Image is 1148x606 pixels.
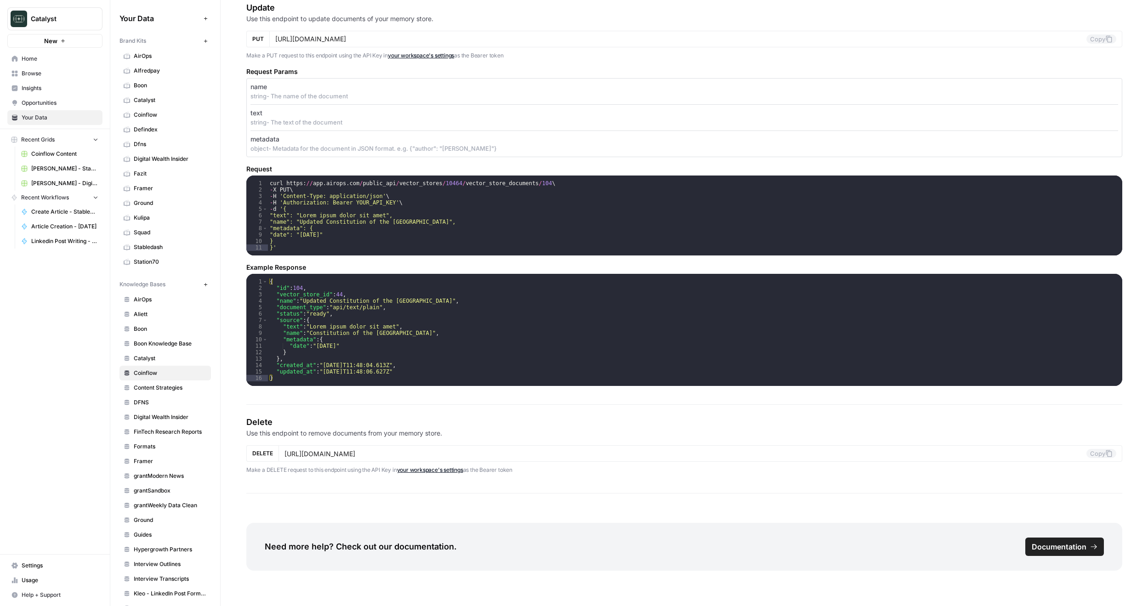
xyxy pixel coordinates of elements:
[246,343,268,349] div: 11
[11,11,27,27] img: Catalyst Logo
[134,295,207,304] span: AirOps
[134,545,207,554] span: Hypergrowth Partners
[119,181,211,196] a: Framer
[134,457,207,465] span: Framer
[134,310,207,318] span: Aliett
[7,191,102,204] button: Recent Workflows
[262,278,267,285] span: Toggle code folding, rows 1 through 16
[119,366,211,380] a: Coinflow
[31,150,98,158] span: Coinflow Content
[262,225,267,232] span: Toggle code folding, rows 8 through 10
[119,78,211,93] a: Boon
[246,523,1122,571] div: Need more help? Check out our documentation.
[246,429,1122,438] p: Use this endpoint to remove documents from your memory store.
[134,111,207,119] span: Coinflow
[31,222,98,231] span: Article Creation - [DATE]
[246,232,268,238] div: 9
[119,37,146,45] span: Brand Kits
[119,255,211,269] a: Station70
[22,113,98,122] span: Your Data
[7,51,102,66] a: Home
[246,263,1122,272] h5: Example Response
[119,13,200,24] span: Your Data
[134,184,207,193] span: Framer
[119,380,211,395] a: Content Strategies
[7,573,102,588] a: Usage
[7,110,102,125] a: Your Data
[7,588,102,602] button: Help + Support
[250,91,1118,101] p: string - The name of the document
[1032,541,1086,552] span: Documentation
[134,354,207,362] span: Catalyst
[7,81,102,96] a: Insights
[134,243,207,251] span: Stabledash
[119,63,211,78] a: Alfredpay
[134,487,207,495] span: grantSandbox
[134,384,207,392] span: Content Strategies
[134,442,207,451] span: Formats
[17,161,102,176] a: [PERSON_NAME] - StableDash
[119,122,211,137] a: Defindex
[134,501,207,510] span: grantWeekly Data Clean
[22,576,98,584] span: Usage
[246,298,268,304] div: 4
[22,69,98,78] span: Browse
[7,7,102,30] button: Workspace: Catalyst
[134,516,207,524] span: Ground
[119,351,211,366] a: Catalyst
[119,280,165,289] span: Knowledge Bases
[246,193,268,199] div: 3
[246,291,268,298] div: 3
[22,84,98,92] span: Insights
[246,225,268,232] div: 8
[119,425,211,439] a: FinTech Research Reports
[31,237,98,245] span: Linkedin Post Writing - [DATE]
[246,356,268,362] div: 13
[250,118,1118,127] p: string - The text of the document
[246,330,268,336] div: 9
[246,362,268,368] div: 14
[134,199,207,207] span: Ground
[17,147,102,161] a: Coinflow Content
[1025,538,1104,556] a: Documentation
[134,398,207,407] span: DFNS
[250,144,1118,153] p: object - Metadata for the document in JSON format. e.g. {"author": "[PERSON_NAME]"}
[246,187,268,193] div: 2
[134,170,207,178] span: Fazit
[250,82,267,91] p: name
[31,179,98,187] span: [PERSON_NAME] - Digital Wealth Insider
[119,307,211,322] a: Aliett
[17,176,102,191] a: [PERSON_NAME] - Digital Wealth Insider
[246,375,268,381] div: 16
[134,228,207,237] span: Squad
[119,498,211,513] a: grantWeekly Data Clean
[119,93,211,108] a: Catalyst
[119,572,211,586] a: Interview Transcripts
[134,258,207,266] span: Station70
[44,36,57,45] span: New
[134,125,207,134] span: Defindex
[134,340,207,348] span: Boon Knowledge Base
[119,513,211,527] a: Ground
[119,322,211,336] a: Boon
[21,136,55,144] span: Recent Grids
[246,1,1122,14] h4: Update
[134,325,207,333] span: Boon
[1086,34,1116,44] button: Copy
[22,591,98,599] span: Help + Support
[31,164,98,173] span: [PERSON_NAME] - StableDash
[119,49,211,63] a: AirOps
[119,483,211,498] a: grantSandbox
[119,439,211,454] a: Formats
[134,472,207,480] span: grantModern News
[246,244,268,251] div: 11
[246,311,268,317] div: 6
[134,560,207,568] span: Interview Outlines
[7,34,102,48] button: New
[119,542,211,557] a: Hypergrowth Partners
[397,466,463,473] a: your workspace's settings
[246,285,268,291] div: 2
[246,212,268,219] div: 6
[262,336,267,343] span: Toggle code folding, rows 10 through 12
[388,52,454,59] a: your workspace's settings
